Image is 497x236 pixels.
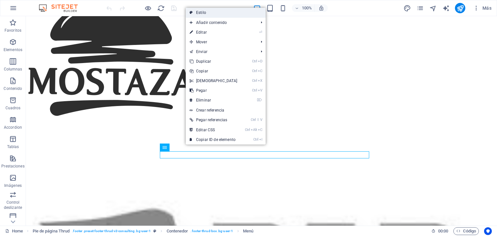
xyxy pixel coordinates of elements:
i: D [258,59,262,63]
h6: 100% [302,4,312,12]
button: navigator [429,4,437,12]
i: Ctrl [251,118,256,122]
button: 100% [292,4,315,12]
a: ⏎Editar [186,27,241,37]
a: CtrlCCopiar [186,66,241,76]
nav: breadcrumb [33,227,254,235]
i: ⌦ [257,98,262,102]
i: Ctrl [252,59,257,63]
i: Al redimensionar, ajustar el nivel de zoom automáticamente para ajustarse al dispositivo elegido. [318,5,324,11]
p: Contenido [4,86,22,91]
img: Editor Logo [37,4,86,12]
p: Accordion [4,125,22,130]
i: Ctrl [253,137,259,142]
span: 00 00 [438,227,448,235]
span: Haz clic para seleccionar y doble clic para editar [167,227,188,235]
a: CtrlICopiar ID de elemento [186,135,241,145]
p: Tablas [7,144,19,149]
a: Enviar [186,47,256,57]
a: CtrlDDuplicar [186,57,241,66]
button: Usercentrics [484,227,492,235]
i: Este elemento es un preajuste personalizable [153,229,156,233]
p: Cuadros [6,105,21,111]
span: Haz clic para seleccionar y doble clic para editar [33,227,70,235]
i: C [258,128,262,132]
a: Estilo [186,8,266,17]
button: Más [470,3,494,13]
a: CtrlAltCEditar CSS [186,125,241,135]
span: . footer-thrud-box .bg-user-1 [191,227,233,235]
button: pages [416,4,424,12]
a: Crear referencia [186,105,266,115]
i: AI Writer [442,5,450,12]
i: X [258,79,262,83]
button: text_generator [442,4,450,12]
p: Imágenes [4,183,22,188]
button: design [403,4,411,12]
i: ⏎ [259,30,262,34]
i: Diseño (Ctrl+Alt+Y) [403,5,411,12]
i: I [259,137,262,142]
span: Más [473,5,491,11]
span: Añadir contenido [186,18,256,27]
a: Ctrl⇧VPegar referencias [186,115,241,125]
i: Ctrl [252,79,257,83]
span: Mover [186,37,256,47]
span: Haz clic para seleccionar y doble clic para editar [243,227,253,235]
i: Alt [251,128,257,132]
i: Ctrl [245,128,250,132]
a: CtrlVPegar [186,86,241,95]
i: Ctrl [252,88,257,92]
span: : [443,229,444,233]
span: . footer .preset-footer-thrud-v3-consulting .bg-user-1 [72,227,151,235]
p: Favoritos [5,28,21,33]
i: ⇧ [257,118,260,122]
i: V [258,88,262,92]
i: Navegador [429,5,437,12]
span: Código [456,227,476,235]
button: Código [453,227,479,235]
button: reload [157,4,165,12]
p: Prestaciones [1,164,24,169]
a: ⌦Eliminar [186,95,241,105]
a: CtrlX[DEMOGRAPHIC_DATA] [186,76,241,86]
button: publish [455,3,465,13]
i: C [258,69,262,73]
i: Ctrl [252,69,257,73]
p: Elementos [4,47,22,52]
p: Columnas [4,67,22,72]
i: Páginas (Ctrl+Alt+S) [416,5,424,12]
i: V [260,118,262,122]
i: Publicar [457,5,464,12]
a: Haz clic para cancelar la selección y doble clic para abrir páginas [5,227,23,235]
